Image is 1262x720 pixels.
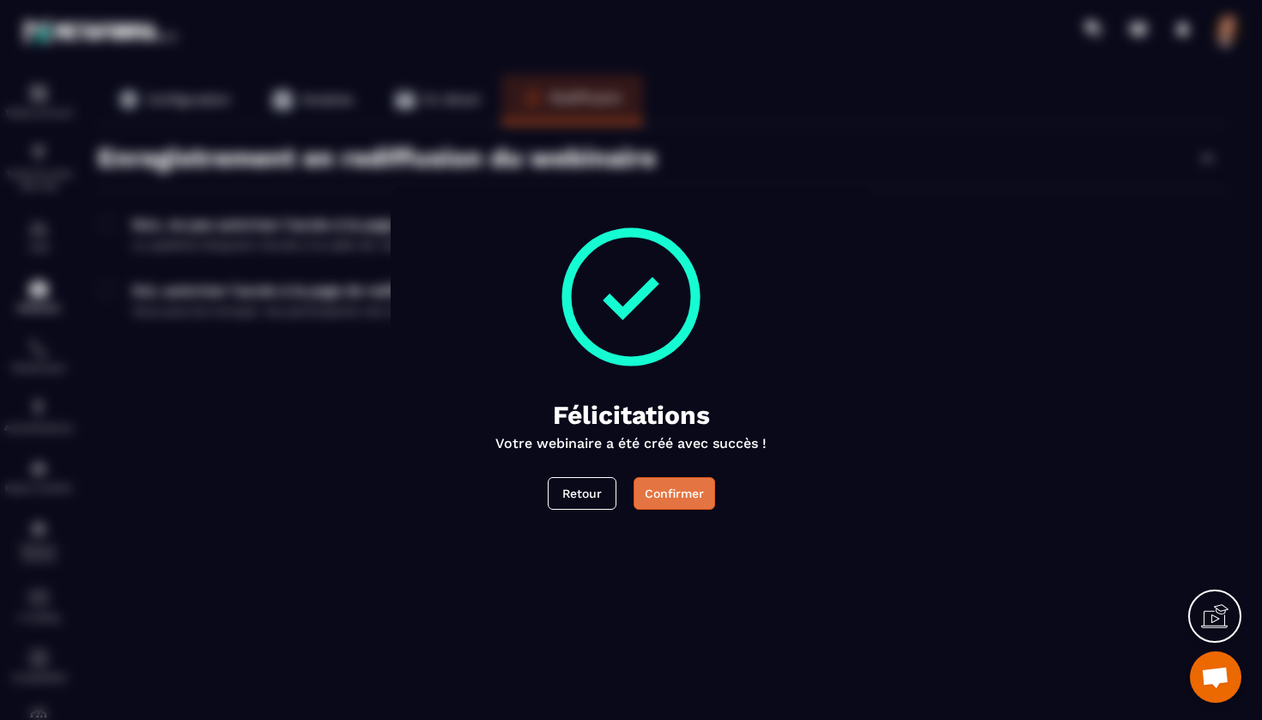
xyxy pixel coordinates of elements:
button: Retour [548,477,616,510]
p: Félicitations [553,400,710,430]
div: Confirmer [645,485,704,502]
p: Votre webinaire a été créé avec succès ! [495,435,767,451]
button: Confirmer [634,477,715,510]
div: Ouvrir le chat [1190,651,1241,703]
